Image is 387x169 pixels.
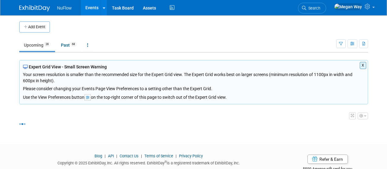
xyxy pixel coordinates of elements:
a: Terms of Service [144,154,173,158]
div: Use the View Preferences button on the top-right corner of this page to switch out of the Expert ... [23,92,364,101]
span: | [103,154,107,158]
div: Copyright © 2025 ExhibitDay, Inc. All rights reserved. ExhibitDay is a registered trademark of Ex... [19,159,279,166]
div: Your screen resolution is smaller than the recommended size for the Expert Grid view. The Expert ... [23,70,364,92]
div: Please consider changing your Events Page View Preferences to a setting other than the Expert Grid. [23,84,364,92]
span: | [140,154,143,158]
a: Blog [95,154,102,158]
a: API [108,154,114,158]
img: ExhibitDay [19,5,50,11]
a: Past68 [56,39,81,51]
a: Search [298,3,326,13]
span: 68 [70,42,77,47]
div: Expert Grid View - Small Screen Warning [23,64,364,70]
a: Privacy Policy [179,154,203,158]
button: Add Event [19,21,50,33]
span: 28 [44,42,50,47]
a: Upcoming28 [19,39,55,51]
img: Megan Way [334,3,362,10]
button: X [360,62,366,69]
a: Contact Us [120,154,139,158]
span: Search [306,6,320,10]
img: loading... [19,123,25,125]
span: | [115,154,119,158]
sup: ® [165,160,167,163]
span: NuFlow [57,6,72,10]
a: Refer & Earn [307,155,348,164]
span: | [174,154,178,158]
